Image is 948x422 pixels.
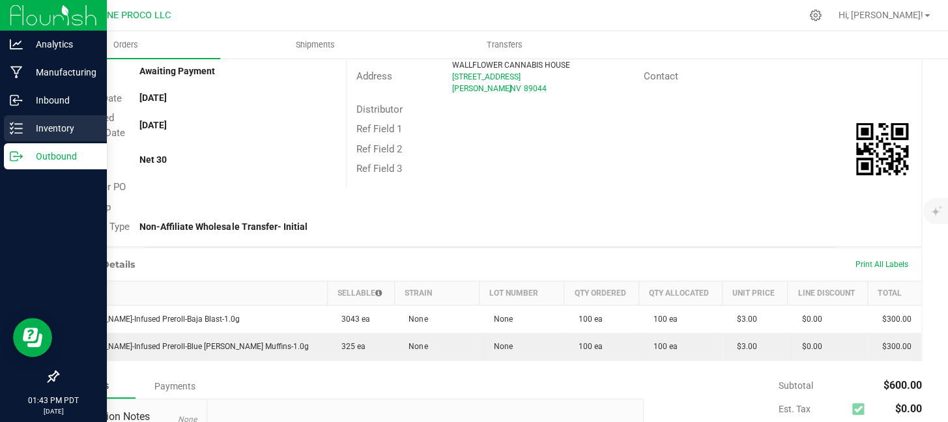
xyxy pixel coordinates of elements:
[356,70,392,82] span: Address
[452,84,511,93] span: [PERSON_NAME]
[59,281,328,305] th: Item
[644,70,678,82] span: Contact
[136,374,214,398] div: Payments
[402,315,427,324] span: None
[730,315,757,324] span: $3.00
[356,104,403,115] span: Distributor
[139,221,307,232] strong: Non-Affiliate Wholesale Transfer- Initial
[10,150,23,163] inline-svg: Outbound
[95,10,171,21] span: DUNE PROCO LLC
[327,281,394,305] th: Sellable
[335,342,366,351] span: 325 ea
[856,123,908,175] qrcode: 00000214
[895,402,922,415] span: $0.00
[23,36,101,52] p: Analytics
[856,123,908,175] img: Scan me!
[572,342,603,351] span: 100 ea
[394,281,479,305] th: Strain
[356,163,402,175] span: Ref Field 3
[13,318,52,357] iframe: Resource center
[852,400,870,417] span: Calculate excise tax
[646,342,677,351] span: 100 ea
[639,281,722,305] th: Qty Allocated
[356,143,402,155] span: Ref Field 2
[10,38,23,51] inline-svg: Analytics
[730,342,757,351] span: $3.00
[868,281,921,305] th: Total
[788,281,868,305] th: Line Discount
[796,342,822,351] span: $0.00
[66,342,309,351] span: [PERSON_NAME]-Infused Preroll-Blue [PERSON_NAME] Muffins-1.0g
[335,315,370,324] span: 3043 ea
[510,84,521,93] span: NV
[855,260,908,269] span: Print All Labels
[10,122,23,135] inline-svg: Inventory
[6,395,101,406] p: 01:43 PM PDT
[796,315,822,324] span: $0.00
[469,39,540,51] span: Transfers
[723,281,788,305] th: Unit Price
[23,92,101,108] p: Inbound
[139,120,167,130] strong: [DATE]
[23,120,101,136] p: Inventory
[876,342,912,351] span: $300.00
[96,39,156,51] span: Orders
[220,31,409,59] a: Shipments
[10,94,23,107] inline-svg: Inbound
[509,84,510,93] span: ,
[31,31,220,59] a: Orders
[487,315,513,324] span: None
[452,61,570,70] span: WALLFLOWER CANNABIS HOUSE
[139,92,167,103] strong: [DATE]
[23,64,101,80] p: Manufacturing
[66,315,240,324] span: [PERSON_NAME]-Infused Preroll-Baja Blast-1.0g
[779,404,847,414] span: Est. Tax
[402,342,427,351] span: None
[572,315,603,324] span: 100 ea
[10,66,23,79] inline-svg: Manufacturing
[23,148,101,164] p: Outbound
[646,315,677,324] span: 100 ea
[278,39,352,51] span: Shipments
[779,380,813,391] span: Subtotal
[6,406,101,416] p: [DATE]
[839,10,923,20] span: Hi, [PERSON_NAME]!
[452,72,521,81] span: [STREET_ADDRESS]
[356,123,402,135] span: Ref Field 1
[564,281,639,305] th: Qty Ordered
[410,31,599,59] a: Transfers
[883,379,922,391] span: $600.00
[139,154,167,165] strong: Net 30
[524,84,547,93] span: 89044
[876,315,912,324] span: $300.00
[807,9,824,21] div: Manage settings
[139,66,215,76] strong: Awaiting Payment
[480,281,564,305] th: Lot Number
[487,342,513,351] span: None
